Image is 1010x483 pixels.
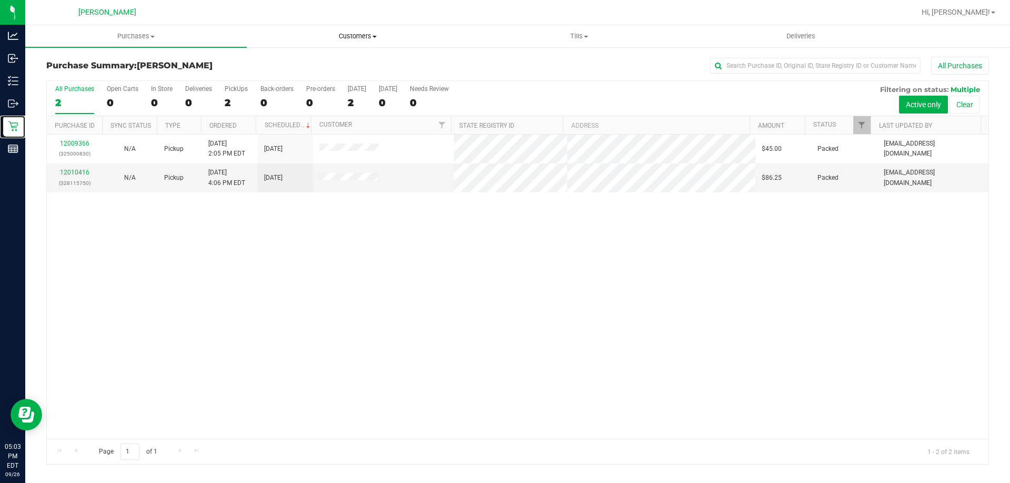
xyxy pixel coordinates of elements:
[348,85,366,93] div: [DATE]
[879,122,932,129] a: Last Updated By
[208,168,245,188] span: [DATE] 4:06 PM EDT
[459,122,514,129] a: State Registry ID
[137,60,213,70] span: [PERSON_NAME]
[563,116,750,135] th: Address
[690,25,912,47] a: Deliveries
[46,61,360,70] h3: Purchase Summary:
[264,173,282,183] span: [DATE]
[90,444,166,460] span: Page of 1
[469,32,689,41] span: Tills
[164,144,184,154] span: Pickup
[8,76,18,86] inline-svg: Inventory
[55,85,94,93] div: All Purchases
[951,85,980,94] span: Multiple
[25,32,247,41] span: Purchases
[880,85,948,94] span: Filtering on status:
[25,25,247,47] a: Purchases
[8,98,18,109] inline-svg: Outbound
[931,57,989,75] button: All Purchases
[762,144,782,154] span: $45.00
[225,97,248,109] div: 2
[8,143,18,154] inline-svg: Reports
[899,96,948,114] button: Active only
[8,53,18,64] inline-svg: Inbound
[185,85,212,93] div: Deliveries
[817,173,839,183] span: Packed
[319,121,352,128] a: Customer
[247,25,468,47] a: Customers
[758,122,784,129] a: Amount
[379,85,397,93] div: [DATE]
[410,85,449,93] div: Needs Review
[772,32,830,41] span: Deliveries
[265,121,312,129] a: Scheduled
[813,121,836,128] a: Status
[433,116,451,134] a: Filter
[379,97,397,109] div: 0
[165,122,180,129] a: Type
[762,173,782,183] span: $86.25
[710,58,921,74] input: Search Purchase ID, Original ID, State Registry ID or Customer Name...
[919,444,978,459] span: 1 - 2 of 2 items
[120,444,139,460] input: 1
[107,97,138,109] div: 0
[5,470,21,478] p: 09/26
[124,174,136,181] span: Not Applicable
[78,8,136,17] span: [PERSON_NAME]
[410,97,449,109] div: 0
[884,168,982,188] span: [EMAIL_ADDRESS][DOMAIN_NAME]
[264,144,282,154] span: [DATE]
[60,140,89,147] a: 12009366
[208,139,245,159] span: [DATE] 2:05 PM EDT
[151,85,173,93] div: In Store
[8,121,18,131] inline-svg: Retail
[124,144,136,154] button: N/A
[124,145,136,152] span: Not Applicable
[209,122,237,129] a: Ordered
[260,85,294,93] div: Back-orders
[60,169,89,176] a: 12010416
[55,122,95,129] a: Purchase ID
[151,97,173,109] div: 0
[53,149,96,159] p: (325000830)
[950,96,980,114] button: Clear
[306,85,335,93] div: Pre-orders
[107,85,138,93] div: Open Carts
[922,8,990,16] span: Hi, [PERSON_NAME]!
[164,173,184,183] span: Pickup
[110,122,151,129] a: Sync Status
[8,30,18,41] inline-svg: Analytics
[225,85,248,93] div: PickUps
[55,97,94,109] div: 2
[817,144,839,154] span: Packed
[884,139,982,159] span: [EMAIL_ADDRESS][DOMAIN_NAME]
[53,178,96,188] p: (328115750)
[306,97,335,109] div: 0
[5,442,21,470] p: 05:03 PM EDT
[348,97,366,109] div: 2
[853,116,871,134] a: Filter
[185,97,212,109] div: 0
[247,32,468,41] span: Customers
[11,399,42,430] iframe: Resource center
[260,97,294,109] div: 0
[124,173,136,183] button: N/A
[468,25,690,47] a: Tills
